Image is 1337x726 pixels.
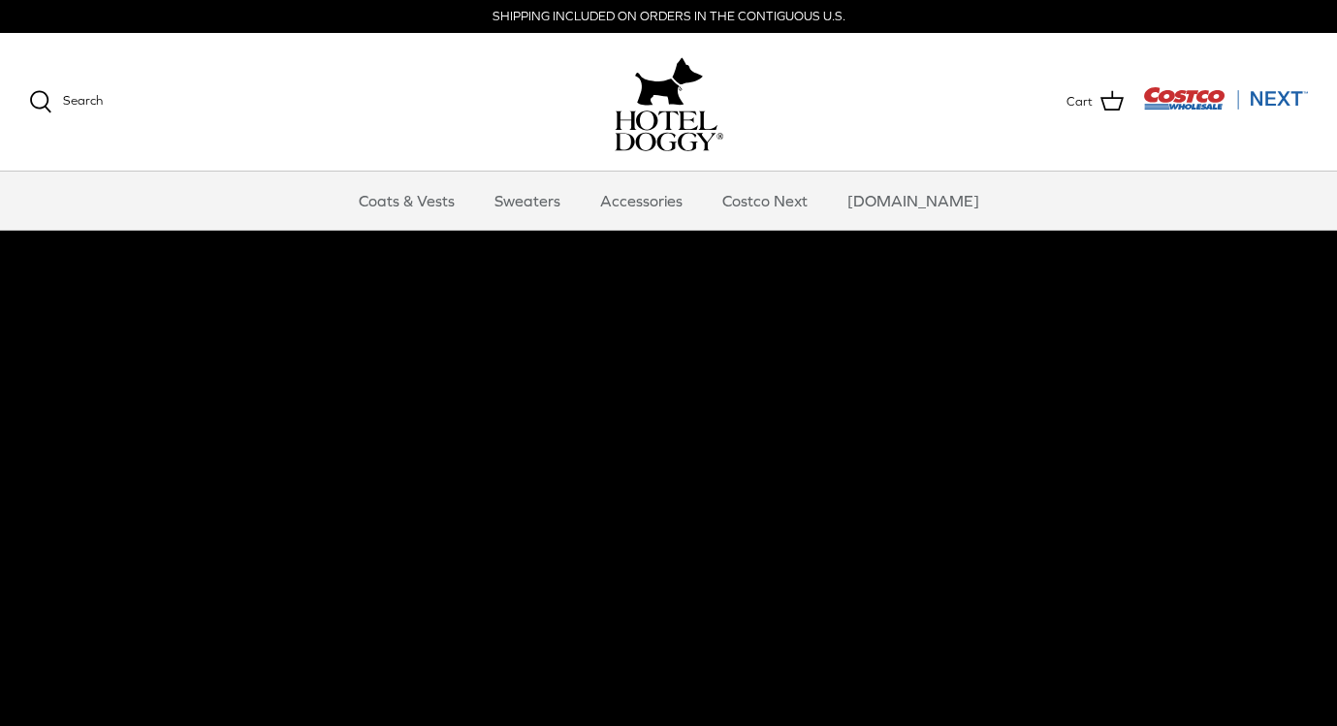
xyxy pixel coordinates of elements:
[29,90,103,113] a: Search
[705,172,825,230] a: Costco Next
[1066,92,1093,112] span: Cart
[1143,99,1308,113] a: Visit Costco Next
[1066,89,1124,114] a: Cart
[615,110,723,151] img: hoteldoggycom
[341,172,472,230] a: Coats & Vests
[63,93,103,108] span: Search
[583,172,700,230] a: Accessories
[477,172,578,230] a: Sweaters
[1143,86,1308,110] img: Costco Next
[635,52,703,110] img: hoteldoggy.com
[615,52,723,151] a: hoteldoggy.com hoteldoggycom
[830,172,997,230] a: [DOMAIN_NAME]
